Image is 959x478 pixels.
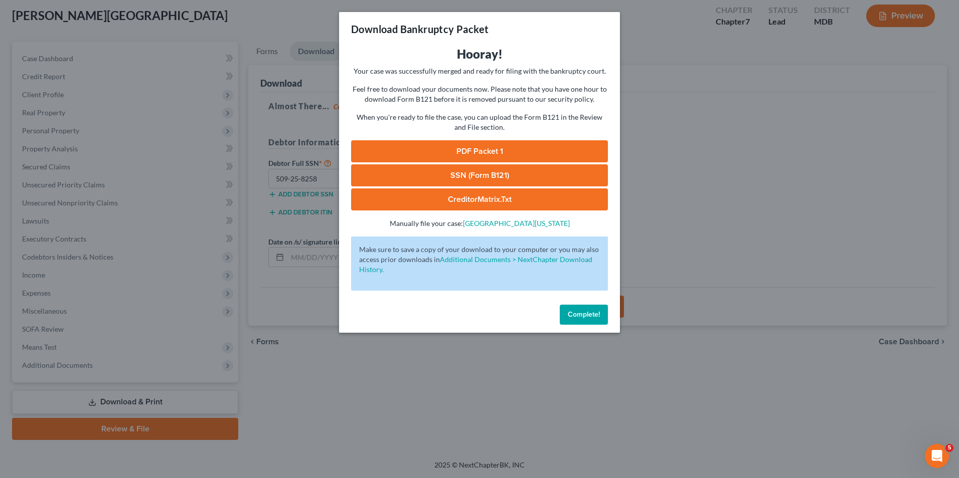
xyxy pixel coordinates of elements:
a: Additional Documents > NextChapter Download History. [359,255,592,274]
a: PDF Packet 1 [351,140,608,162]
h3: Download Bankruptcy Packet [351,22,489,36]
button: Complete! [560,305,608,325]
span: Complete! [568,310,600,319]
a: [GEOGRAPHIC_DATA][US_STATE] [463,219,570,227]
p: Manually file your case: [351,218,608,228]
iframe: Intercom live chat [925,444,949,468]
span: 5 [945,444,953,452]
p: Make sure to save a copy of your download to your computer or you may also access prior downloads in [359,245,600,275]
p: When you're ready to file the case, you can upload the Form B121 in the Review and File section. [351,112,608,132]
p: Feel free to download your documents now. Please note that you have one hour to download Form B12... [351,84,608,104]
p: Your case was successfully merged and ready for filing with the bankruptcy court. [351,66,608,76]
a: CreditorMatrix.txt [351,188,608,210]
a: SSN (Form B121) [351,164,608,186]
h3: Hooray! [351,46,608,62]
